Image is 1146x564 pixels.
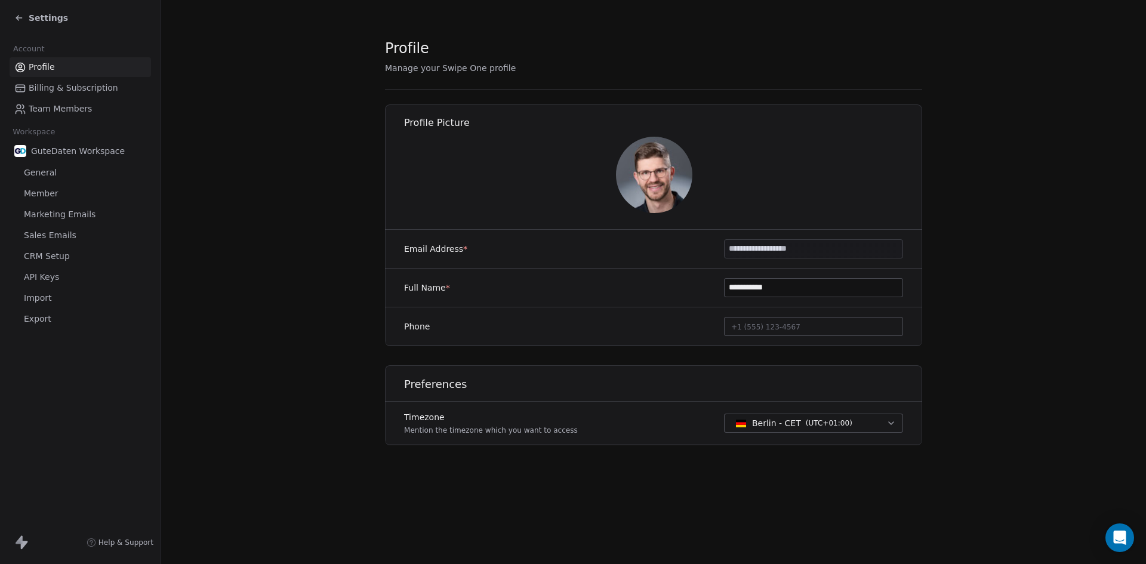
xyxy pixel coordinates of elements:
span: ( UTC+01:00 ) [806,418,852,429]
p: Mention the timezone which you want to access [404,426,578,435]
button: +1 (555) 123-4567 [724,317,903,336]
a: Billing & Subscription [10,78,151,98]
h1: Preferences [404,377,923,392]
a: Member [10,184,151,204]
button: Berlin - CET(UTC+01:00) [724,414,903,433]
a: Export [10,309,151,329]
span: GuteDaten Workspace [31,145,125,157]
span: Team Members [29,103,92,115]
label: Phone [404,320,430,332]
h1: Profile Picture [404,116,923,130]
img: DatDash360%20500x500%20(2).png [14,145,26,157]
a: API Keys [10,267,151,287]
a: Profile [10,57,151,77]
span: Marketing Emails [24,208,95,221]
label: Timezone [404,411,578,423]
span: Profile [385,39,429,57]
span: Sales Emails [24,229,76,242]
div: Open Intercom Messenger [1105,523,1134,552]
span: Export [24,313,51,325]
a: Help & Support [87,538,153,547]
span: Profile [29,61,55,73]
span: Billing & Subscription [29,82,118,94]
a: Settings [14,12,68,24]
span: Workspace [8,123,60,141]
a: CRM Setup [10,246,151,266]
span: Help & Support [98,538,153,547]
span: General [24,167,57,179]
label: Full Name [404,282,450,294]
a: Import [10,288,151,308]
span: API Keys [24,271,59,283]
a: Team Members [10,99,151,119]
span: +1 (555) 123-4567 [731,323,800,331]
span: CRM Setup [24,250,70,263]
span: Settings [29,12,68,24]
a: Sales Emails [10,226,151,245]
span: Manage your Swipe One profile [385,63,516,73]
span: Member [24,187,58,200]
span: Account [8,40,50,58]
a: Marketing Emails [10,205,151,224]
label: Email Address [404,243,467,255]
img: SjNYu-o4vLwst_hZSmXEv3DS6-_2DvDhOKjkAjr7xx8 [616,137,692,213]
a: General [10,163,151,183]
span: Berlin - CET [752,417,801,429]
span: Import [24,292,51,304]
